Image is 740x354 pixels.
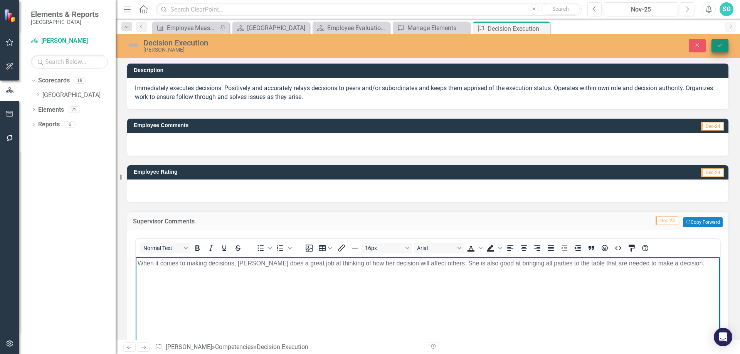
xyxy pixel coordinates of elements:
[274,243,293,253] div: Numbered list
[31,37,108,45] a: [PERSON_NAME]
[204,243,217,253] button: Italic
[639,243,652,253] button: Help
[720,2,733,16] button: SG
[598,243,611,253] button: Emojis
[134,67,725,73] h3: Description
[31,55,108,69] input: Search Below...
[714,328,732,346] div: Open Intercom Messenger
[417,245,455,251] span: Arial
[254,243,273,253] div: Bullet list
[604,2,678,16] button: Nov-25
[683,217,723,227] button: Copy Forward
[218,243,231,253] button: Underline
[541,4,580,15] button: Search
[42,91,116,100] a: [GEOGRAPHIC_DATA]
[531,243,544,253] button: Align right
[484,243,503,253] div: Background color Black
[414,243,464,253] button: Font Arial
[656,216,678,225] span: Dec-24
[257,343,308,351] div: Decision Execution
[154,23,218,33] a: Employee Measure Report to Update
[64,121,76,128] div: 6
[74,77,86,84] div: 18
[303,243,316,253] button: Insert image
[38,76,70,85] a: Scorecards
[31,10,99,19] span: Elements & Reports
[166,343,212,351] a: [PERSON_NAME]
[464,243,484,253] div: Text color Black
[314,23,388,33] a: Employee Evaluation Navigation
[612,243,625,253] button: HTML Editor
[156,3,582,16] input: Search ClearPoint...
[552,6,569,12] span: Search
[215,343,254,351] a: Competencies
[135,84,721,102] p: Immediately executes decisions. Positively and accurately relays decisions to peers and/or subord...
[544,243,557,253] button: Justify
[127,39,140,51] img: Not Defined
[231,243,244,253] button: Strikethrough
[3,8,17,22] img: ClearPoint Strategy
[191,243,204,253] button: Bold
[517,243,530,253] button: Align center
[488,24,548,34] div: Decision Execution
[407,23,468,33] div: Manage Elements
[134,169,518,175] h3: Employee Rating
[155,343,422,352] div: » »
[68,106,80,113] div: 22
[143,245,181,251] span: Normal Text
[395,23,468,33] a: Manage Elements
[701,122,724,131] span: Dec-24
[585,243,598,253] button: Blockquote
[133,218,415,225] h3: Supervisor Comments
[701,168,724,177] span: Dec-24
[38,106,64,114] a: Elements
[247,23,308,33] div: [GEOGRAPHIC_DATA]
[234,23,308,33] a: [GEOGRAPHIC_DATA]
[316,243,335,253] button: Table
[607,5,675,14] div: Nov-25
[143,39,464,47] div: Decision Execution
[31,19,99,25] small: [GEOGRAPHIC_DATA]
[504,243,517,253] button: Align left
[134,122,547,128] h3: Employee Comments
[143,47,464,53] div: [PERSON_NAME]
[558,243,571,253] button: Decrease indent
[571,243,584,253] button: Increase indent
[335,243,348,253] button: Insert/edit link
[348,243,362,253] button: Horizontal line
[365,245,403,251] span: 16px
[167,23,218,33] div: Employee Measure Report to Update
[625,243,638,253] button: CSS Editor
[327,23,388,33] div: Employee Evaluation Navigation
[38,120,60,129] a: Reports
[140,243,190,253] button: Block Normal Text
[362,243,412,253] button: Font size 16px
